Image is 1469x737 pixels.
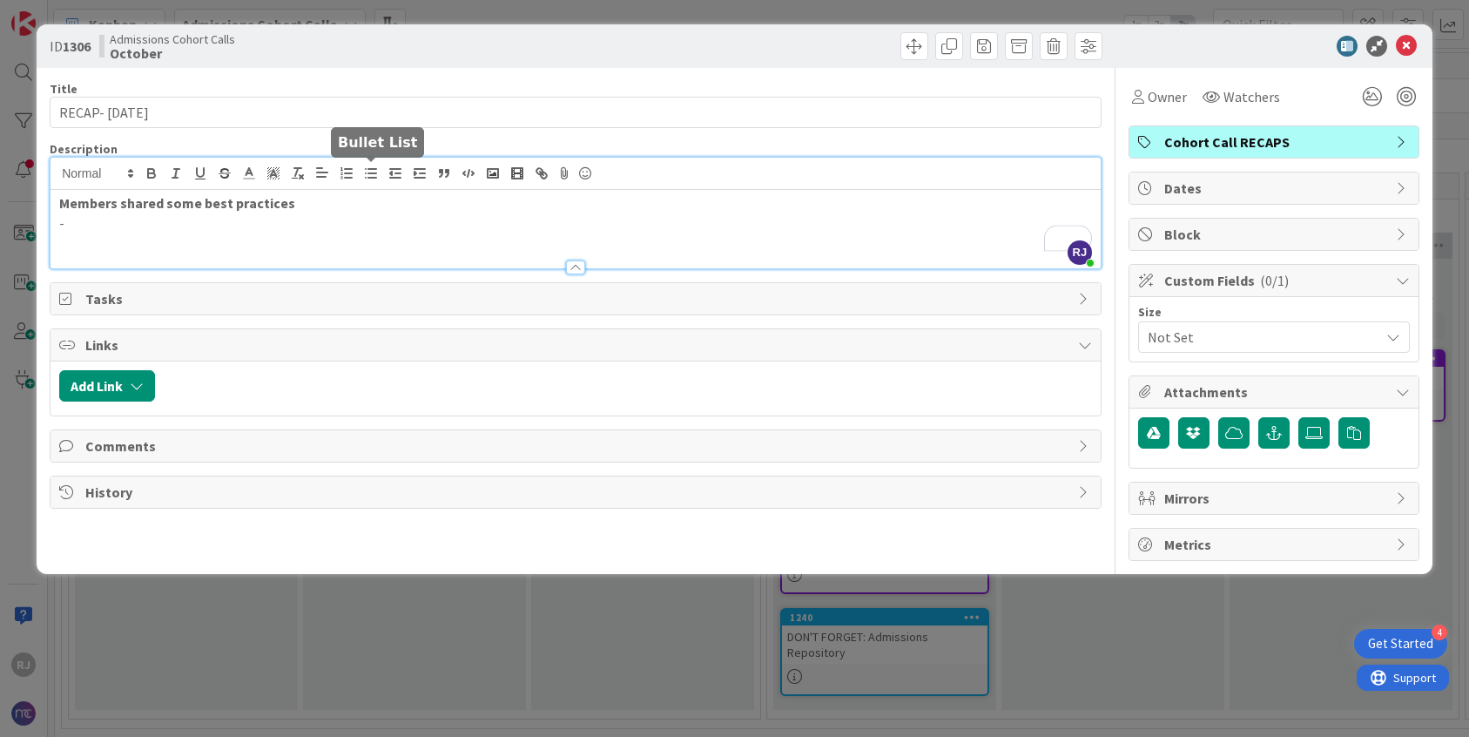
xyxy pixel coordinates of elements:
[110,32,235,46] span: Admissions Cohort Calls
[85,288,1069,309] span: Tasks
[110,46,235,60] b: October
[1260,272,1289,289] span: ( 0/1 )
[59,370,155,402] button: Add Link
[1164,534,1387,555] span: Metrics
[1223,86,1280,107] span: Watchers
[338,134,417,151] h5: Bullet List
[1432,625,1447,640] div: 4
[50,97,1102,128] input: type card name here...
[1164,132,1387,152] span: Cohort Call RECAPS
[85,436,1069,456] span: Comments
[50,141,118,157] span: Description
[1164,488,1387,509] span: Mirrors
[85,482,1069,503] span: History
[1164,224,1387,245] span: Block
[1368,635,1433,652] div: Get Started
[1164,178,1387,199] span: Dates
[63,37,91,55] b: 1306
[59,213,1092,233] p: -
[1148,86,1187,107] span: Owner
[1164,270,1387,291] span: Custom Fields
[1354,629,1447,659] div: Open Get Started checklist, remaining modules: 4
[37,3,79,24] span: Support
[1138,306,1410,318] div: Size
[1164,382,1387,402] span: Attachments
[1068,240,1092,265] span: RJ
[59,194,295,212] strong: Members shared some best practices
[1148,325,1371,349] span: Not Set
[50,36,91,57] span: ID
[51,190,1101,268] div: To enrich screen reader interactions, please activate Accessibility in Grammarly extension settings
[50,81,77,97] label: Title
[85,335,1069,355] span: Links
